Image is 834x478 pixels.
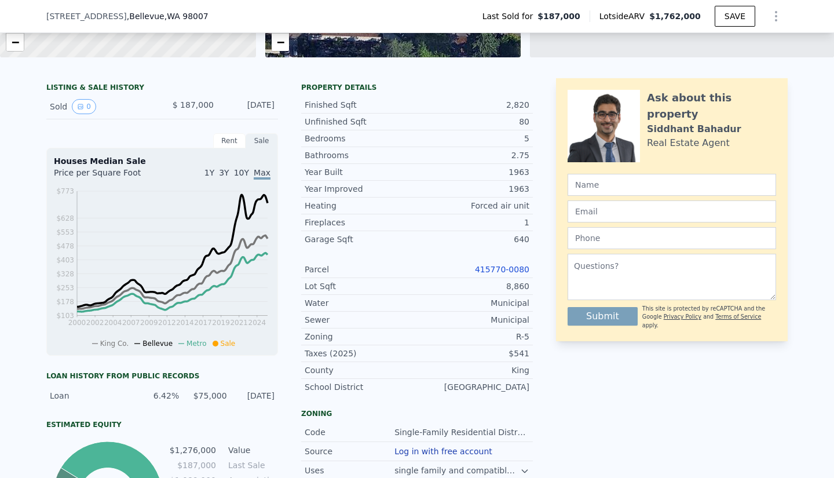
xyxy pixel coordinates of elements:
[158,319,176,327] tspan: 2012
[86,319,104,327] tspan: 2002
[56,242,74,250] tspan: $478
[305,364,417,376] div: County
[482,10,538,22] span: Last Sold for
[56,256,74,264] tspan: $403
[226,459,278,472] td: Last Sale
[305,331,417,342] div: Zoning
[56,298,74,306] tspan: $178
[475,265,529,274] a: 415770-0080
[223,99,275,114] div: [DATE]
[46,371,278,381] div: Loan history from public records
[46,420,278,429] div: Estimated Equity
[122,319,140,327] tspan: 2007
[140,319,158,327] tspan: 2009
[56,228,74,236] tspan: $553
[537,10,580,22] span: $187,000
[305,280,417,292] div: Lot Sqft
[272,34,289,51] a: Zoom out
[72,99,96,114] button: View historical data
[305,381,417,393] div: School District
[56,270,74,278] tspan: $328
[417,217,529,228] div: 1
[568,174,776,196] input: Name
[56,312,74,320] tspan: $103
[568,307,638,326] button: Submit
[164,12,209,21] span: , WA 98007
[212,319,230,327] tspan: 2019
[568,227,776,249] input: Phone
[138,390,179,402] div: 6.42%
[230,319,248,327] tspan: 2021
[234,168,249,177] span: 10Y
[394,426,529,438] div: Single-Family Residential Districts
[417,183,529,195] div: 1963
[305,149,417,161] div: Bathrooms
[176,319,194,327] tspan: 2014
[305,314,417,326] div: Sewer
[305,446,394,457] div: Source
[54,167,162,185] div: Price per Square Foot
[417,99,529,111] div: 2,820
[417,348,529,359] div: $541
[194,319,212,327] tspan: 2017
[417,200,529,211] div: Forced air unit
[68,319,86,327] tspan: 2000
[301,83,533,92] div: Property details
[649,12,701,21] span: $1,762,000
[394,447,492,456] button: Log in with free account
[305,217,417,228] div: Fireplaces
[417,314,529,326] div: Municipal
[417,116,529,127] div: 80
[664,313,701,320] a: Privacy Policy
[50,99,153,114] div: Sold
[56,214,74,222] tspan: $628
[301,409,533,418] div: Zoning
[204,168,214,177] span: 1Y
[394,465,520,476] div: single family and compatible related activities; attached dwellings with AH suffix
[417,149,529,161] div: 2.75
[56,284,74,292] tspan: $253
[417,280,529,292] div: 8,860
[226,444,278,457] td: Value
[642,305,776,330] div: This site is protected by reCAPTCHA and the Google and apply.
[305,348,417,359] div: Taxes (2025)
[127,10,209,22] span: , Bellevue
[599,10,649,22] span: Lotside ARV
[104,319,122,327] tspan: 2004
[169,459,217,472] td: $187,000
[305,116,417,127] div: Unfinished Sqft
[647,90,776,122] div: Ask about this property
[305,465,394,476] div: Uses
[568,200,776,222] input: Email
[305,264,417,275] div: Parcel
[417,133,529,144] div: 5
[276,35,284,49] span: −
[417,381,529,393] div: [GEOGRAPHIC_DATA]
[417,297,529,309] div: Municipal
[246,133,278,148] div: Sale
[305,426,394,438] div: Code
[219,168,229,177] span: 3Y
[254,168,270,180] span: Max
[169,444,217,457] td: $1,276,000
[234,390,275,402] div: [DATE]
[715,6,755,27] button: SAVE
[765,5,788,28] button: Show Options
[417,166,529,178] div: 1963
[305,166,417,178] div: Year Built
[6,34,24,51] a: Zoom out
[142,340,173,348] span: Bellevue
[54,155,270,167] div: Houses Median Sale
[417,331,529,342] div: R-5
[715,313,761,320] a: Terms of Service
[56,187,74,195] tspan: $773
[647,136,730,150] div: Real Estate Agent
[305,200,417,211] div: Heating
[100,340,129,348] span: King Co.
[305,297,417,309] div: Water
[46,10,127,22] span: [STREET_ADDRESS]
[173,100,214,110] span: $ 187,000
[417,364,529,376] div: King
[186,390,226,402] div: $75,000
[417,233,529,245] div: 640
